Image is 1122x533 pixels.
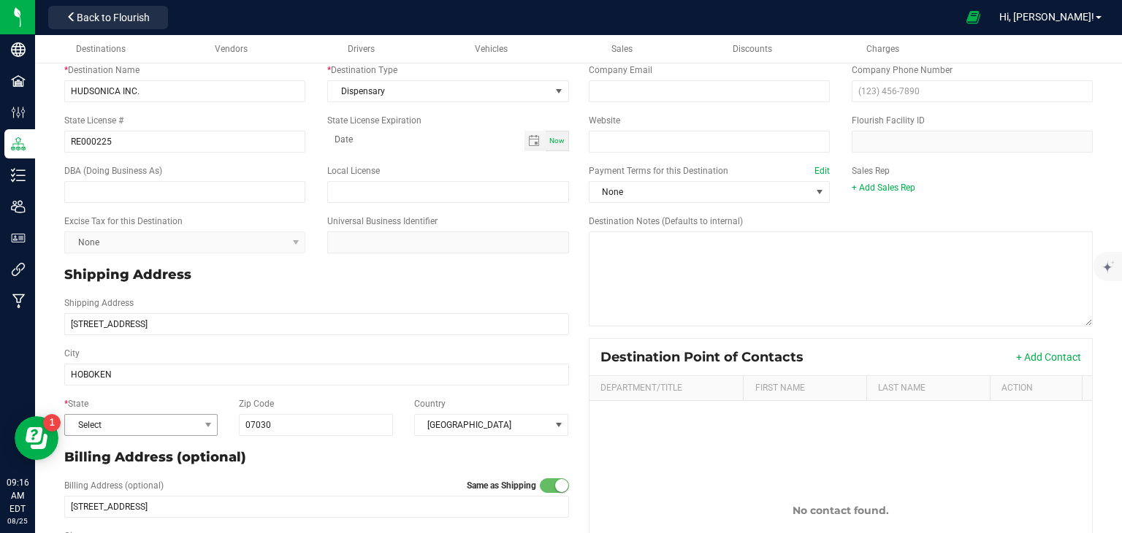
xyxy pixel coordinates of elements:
label: State License Expiration [327,114,421,127]
label: Zip Code [239,397,274,410]
inline-svg: Distribution [11,137,26,151]
inline-svg: Company [11,42,26,57]
label: Company Phone Number [852,64,953,77]
button: + Add Contact [1016,350,1081,364]
label: Country [414,397,446,410]
span: Vehicles [475,44,508,54]
iframe: Resource center [15,416,58,460]
span: Dispensary [328,81,549,101]
inline-svg: Users [11,199,26,214]
input: (123) 456-7890 [852,80,1093,102]
span: Sales [611,44,633,54]
p: 09:16 AM EDT [7,476,28,515]
label: Universal Business Identifier [327,215,438,228]
span: Back to Flourish [77,12,150,23]
inline-svg: Configuration [11,105,26,120]
inline-svg: Manufacturing [11,294,26,308]
label: Destination Name [64,64,140,77]
label: Sales Rep [852,164,890,177]
label: Flourish Facility ID [852,114,925,127]
label: Destination Type [327,64,397,77]
span: Destinations [76,44,126,54]
span: Hi, [PERSON_NAME]! [999,11,1094,23]
label: Payment Terms for this Destination [589,164,830,177]
label: Excise Tax for this Destination [64,215,183,228]
inline-svg: Inventory [11,168,26,183]
span: Now [549,137,565,145]
span: Toggle calendar [524,131,546,151]
span: Select [65,415,199,435]
th: Action [990,376,1082,401]
span: Charges [866,44,899,54]
label: Destination Notes (Defaults to internal) [589,215,743,228]
span: [GEOGRAPHIC_DATA] [415,415,550,435]
label: Same as Shipping [467,479,536,492]
span: Open Ecommerce Menu [957,3,990,31]
th: Department/Title [589,376,744,401]
label: Website [589,114,620,127]
p: 08/25 [7,515,28,526]
p: Shipping Address [64,265,569,285]
div: Destination Point of Contacts [600,349,814,365]
button: Back to Flourish [48,6,168,29]
th: First Name [743,376,866,401]
inline-svg: Integrations [11,262,26,277]
a: Edit [814,166,830,176]
a: + Add Sales Rep [852,183,915,193]
label: Shipping Address [64,296,134,310]
iframe: Resource center unread badge [43,414,61,432]
label: State License # [64,114,123,127]
input: Date [327,131,524,149]
p: Billing Address (optional) [64,448,569,467]
inline-svg: Facilities [11,74,26,88]
span: Drivers [348,44,375,54]
span: Discounts [733,44,772,54]
label: DBA (Doing Business As) [64,164,162,177]
label: City [64,347,80,360]
span: Vendors [215,44,248,54]
label: State [64,397,88,410]
inline-svg: User Roles [11,231,26,245]
span: None [589,182,811,202]
label: Company Email [589,64,652,77]
label: Local License [327,164,380,177]
th: Last Name [866,376,990,401]
label: Billing Address (optional) [64,479,164,492]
